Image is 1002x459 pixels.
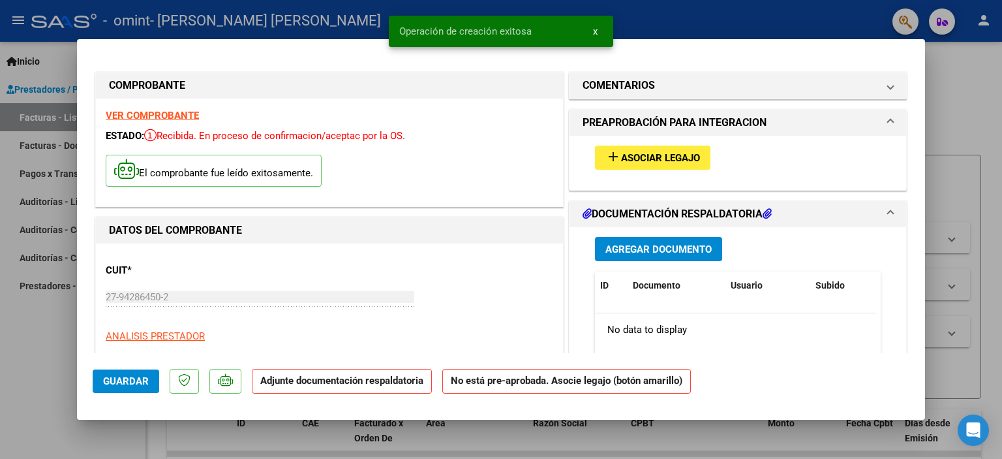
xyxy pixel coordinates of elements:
span: Recibida. En proceso de confirmacion/aceptac por la OS. [144,130,405,142]
h1: PREAPROBACIÓN PARA INTEGRACION [583,115,767,131]
mat-icon: add [605,149,621,165]
span: Guardar [103,375,149,387]
p: CUIT [106,263,240,278]
mat-expansion-panel-header: PREAPROBACIÓN PARA INTEGRACION [569,110,906,136]
strong: COMPROBANTE [109,79,185,91]
datatable-header-cell: Acción [875,272,941,300]
a: VER COMPROBANTE [106,110,199,121]
span: Subido [815,280,845,291]
span: ANALISIS PRESTADOR [106,330,205,342]
strong: Adjunte documentación respaldatoria [260,375,423,387]
button: x [583,20,608,43]
h1: DOCUMENTACIÓN RESPALDATORIA [583,206,772,222]
span: ID [600,280,609,291]
button: Guardar [93,370,159,393]
span: ESTADO: [106,130,144,142]
span: x [593,25,598,37]
mat-expansion-panel-header: DOCUMENTACIÓN RESPALDATORIA [569,201,906,227]
span: Operación de creación exitosa [399,25,532,38]
span: Usuario [731,280,763,291]
datatable-header-cell: ID [595,272,628,300]
div: Open Intercom Messenger [958,415,989,446]
datatable-header-cell: Documento [628,272,725,300]
div: No data to display [595,313,876,346]
button: Agregar Documento [595,237,722,261]
p: El comprobante fue leído exitosamente. [106,155,322,187]
span: Agregar Documento [605,244,712,255]
div: PREAPROBACIÓN PARA INTEGRACION [569,136,906,190]
button: Asociar Legajo [595,146,710,170]
datatable-header-cell: Subido [810,272,875,300]
strong: DATOS DEL COMPROBANTE [109,224,242,236]
strong: No está pre-aprobada. Asocie legajo (botón amarillo) [442,369,691,394]
datatable-header-cell: Usuario [725,272,810,300]
h1: COMENTARIOS [583,78,655,93]
span: Asociar Legajo [621,152,700,164]
span: Documento [633,280,680,291]
mat-expansion-panel-header: COMENTARIOS [569,72,906,99]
